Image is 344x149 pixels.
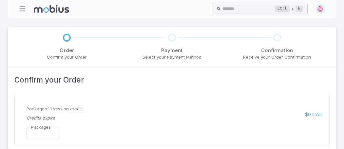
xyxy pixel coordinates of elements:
[47,54,87,61] p: Confirm your Order
[47,47,87,54] p: Order
[31,124,51,130] label: Packages
[143,47,201,54] p: Payment
[243,47,311,54] p: Confirmation
[27,106,222,112] p: Package of 1 session credit.
[143,54,201,61] p: Select your Payment Method
[275,6,290,12] kbd: Ctrl
[27,115,220,121] p: Credits expire
[14,74,330,86] h4: Confirm your Order
[275,5,303,13] div: +
[305,111,323,118] p: $ 0 CAD
[243,54,311,61] p: Receive your Order Confirmation
[296,6,303,12] kbd: k
[315,4,325,14] img: hexagon.svg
